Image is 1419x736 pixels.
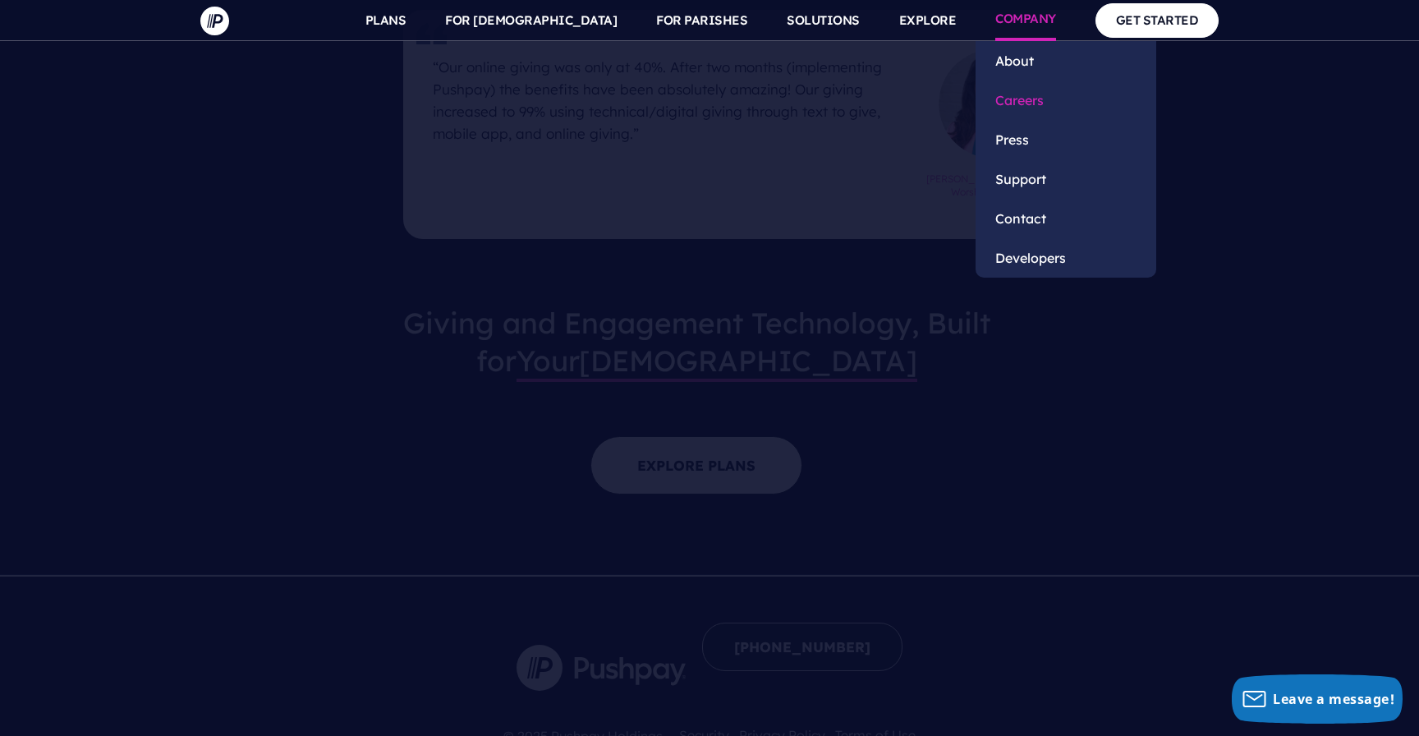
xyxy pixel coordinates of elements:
[976,41,1156,80] a: About
[976,238,1156,278] a: Developers
[976,120,1156,159] a: Press
[976,80,1156,120] a: Careers
[1273,690,1394,708] span: Leave a message!
[1232,674,1403,724] button: Leave a message!
[976,159,1156,199] a: Support
[1095,3,1219,37] a: GET STARTED
[976,199,1156,238] a: Contact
